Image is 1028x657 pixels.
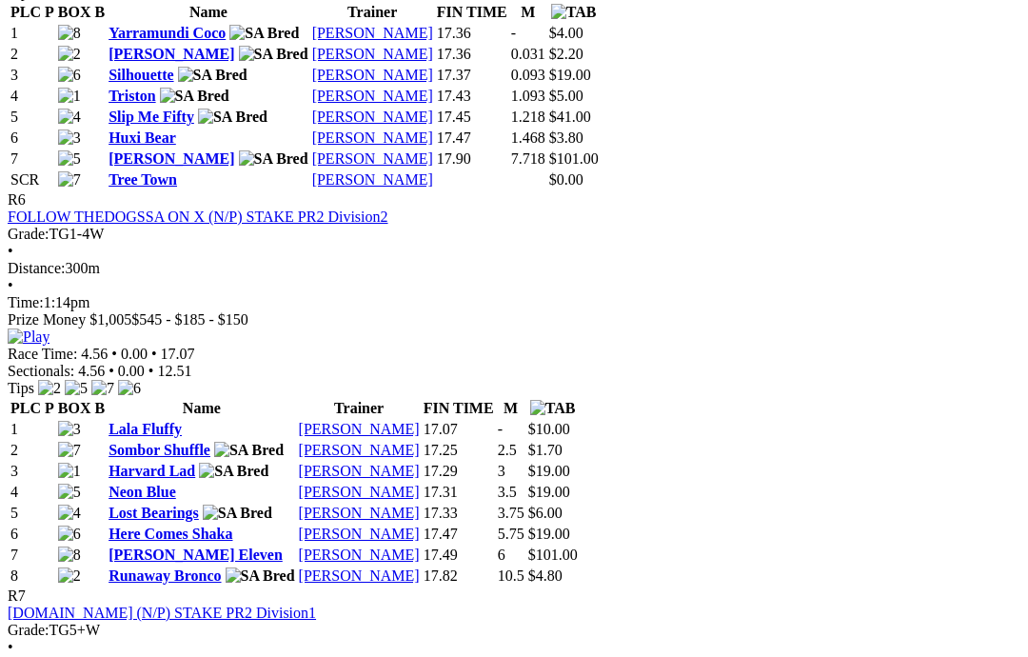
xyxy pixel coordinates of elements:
th: FIN TIME [423,399,495,418]
img: SA Bred [160,88,229,105]
th: FIN TIME [436,3,508,22]
span: $19.00 [528,526,570,542]
a: Huxi Bear [109,129,176,146]
td: 5 [10,504,55,523]
span: PLC [10,400,41,416]
img: 4 [58,109,81,126]
span: • [8,243,13,259]
img: 7 [58,171,81,189]
span: 17.07 [161,346,195,362]
img: 1 [58,463,81,480]
td: 17.33 [423,504,495,523]
span: 4.56 [78,363,105,379]
span: Time: [8,294,44,310]
a: [PERSON_NAME] [312,67,433,83]
a: [PERSON_NAME] [299,442,420,458]
span: Grade: [8,226,49,242]
text: - [498,421,503,437]
img: SA Bred [178,67,247,84]
img: 2 [58,46,81,63]
a: Harvard Lad [109,463,195,479]
div: 300m [8,260,1020,277]
span: Grade: [8,622,49,638]
a: Slip Me Fifty [109,109,194,125]
th: Name [108,3,309,22]
div: TG1-4W [8,226,1020,243]
span: $2.20 [549,46,583,62]
th: M [510,3,546,22]
img: SA Bred [199,463,268,480]
text: 7.718 [511,150,545,167]
a: [PERSON_NAME] [299,463,420,479]
a: Lost Bearings [109,505,199,521]
span: $4.00 [549,25,583,41]
text: 3 [498,463,505,479]
img: SA Bred [226,567,295,585]
span: P [45,4,54,20]
span: $19.00 [528,484,570,500]
img: 1 [58,88,81,105]
img: SA Bred [198,109,267,126]
span: Race Time: [8,346,77,362]
th: Name [108,399,295,418]
a: [PERSON_NAME] [299,484,420,500]
a: [PERSON_NAME] [109,46,234,62]
span: $1.70 [528,442,563,458]
td: 17.07 [423,420,495,439]
span: BOX [58,4,91,20]
text: 5.75 [498,526,524,542]
span: R7 [8,587,26,604]
span: 0.00 [121,346,148,362]
a: Tree Town [109,171,177,188]
span: $19.00 [528,463,570,479]
th: Trainer [298,399,421,418]
span: Distance: [8,260,65,276]
img: 4 [58,505,81,522]
a: [PERSON_NAME] [312,129,433,146]
text: 1.218 [511,109,545,125]
span: 12.51 [157,363,191,379]
td: 17.29 [423,462,495,481]
span: $5.00 [549,88,583,104]
a: FOLLOW THEDOGSSA ON X (N/P) STAKE PR2 Division2 [8,209,388,225]
span: 4.56 [81,346,108,362]
span: Tips [8,380,34,396]
td: 7 [10,546,55,565]
a: Triston [109,88,155,104]
img: 7 [58,442,81,459]
span: $6.00 [528,505,563,521]
span: $10.00 [528,421,570,437]
span: 0.00 [118,363,145,379]
span: Sectionals: [8,363,74,379]
span: $101.00 [549,150,599,167]
a: [PERSON_NAME] [299,567,420,584]
span: $101.00 [528,547,578,563]
img: 5 [58,484,81,501]
a: Yarramundi Coco [109,25,226,41]
img: 2 [58,567,81,585]
span: $3.80 [549,129,583,146]
td: 3 [10,462,55,481]
td: 5 [10,108,55,127]
a: [PERSON_NAME] [299,526,420,542]
a: [PERSON_NAME] [312,171,433,188]
span: B [94,4,105,20]
a: Runaway Bronco [109,567,221,584]
img: Play [8,328,49,346]
img: SA Bred [239,46,308,63]
span: • [8,639,13,655]
td: 17.25 [423,441,495,460]
span: $0.00 [549,171,583,188]
td: 6 [10,129,55,148]
img: SA Bred [214,442,284,459]
td: 17.36 [436,24,508,43]
a: Neon Blue [109,484,176,500]
td: 7 [10,149,55,169]
a: [PERSON_NAME] [312,88,433,104]
span: $4.80 [528,567,563,584]
td: 1 [10,420,55,439]
td: 17.47 [423,525,495,544]
img: 8 [58,25,81,42]
a: [PERSON_NAME] [109,150,234,167]
td: 17.47 [436,129,508,148]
